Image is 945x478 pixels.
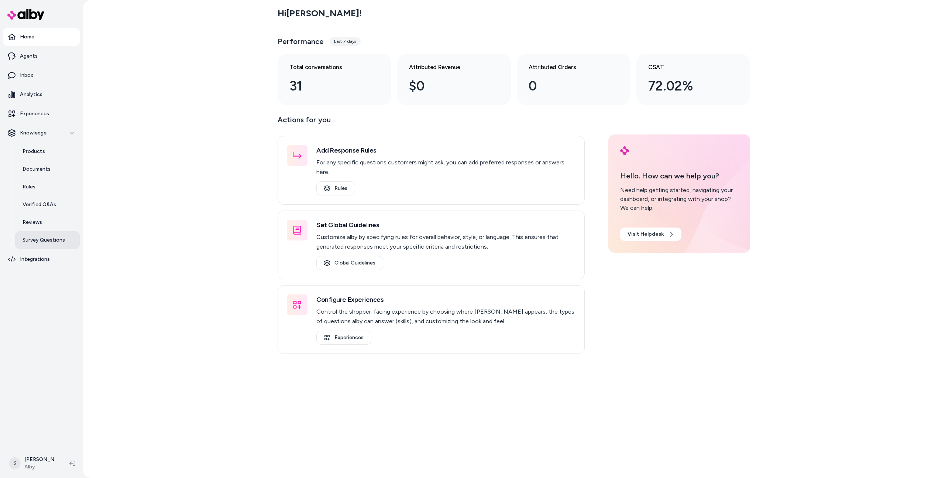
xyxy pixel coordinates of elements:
a: Reviews [15,214,80,231]
h3: Attributed Revenue [409,63,487,72]
a: Agents [3,47,80,65]
button: S[PERSON_NAME]Alby [4,451,63,475]
h2: Hi [PERSON_NAME] ! [278,8,362,19]
div: Need help getting started, navigating your dashboard, or integrating with your shop? We can help. [620,186,738,212]
a: Total conversations 31 [278,54,391,105]
a: Rules [316,181,355,195]
p: For any specific questions customers might ask, you can add preferred responses or answers here. [316,158,575,177]
a: Attributed Revenue $0 [397,54,511,105]
a: Inbox [3,66,80,84]
h3: CSAT [648,63,726,72]
h3: Attributed Orders [529,63,607,72]
div: 72.02% [648,76,726,96]
a: Analytics [3,86,80,103]
p: Inbox [20,72,33,79]
span: Alby [24,463,58,471]
div: 31 [289,76,368,96]
p: Customize alby by specifying rules for overall behavior, style, or language. This ensures that ge... [316,232,575,252]
div: 0 [529,76,607,96]
span: S [9,457,21,469]
a: Products [15,143,80,160]
h3: Total conversations [289,63,368,72]
p: Rules [23,183,35,191]
p: Survey Questions [23,236,65,244]
h3: Configure Experiences [316,294,575,305]
p: Control the shopper-facing experience by choosing where [PERSON_NAME] appears, the types of quest... [316,307,575,326]
div: $0 [409,76,487,96]
img: alby Logo [7,9,44,20]
a: CSAT 72.02% [636,54,750,105]
a: Rules [15,178,80,196]
p: Integrations [20,256,50,263]
a: Documents [15,160,80,178]
p: Agents [20,52,38,60]
button: Knowledge [3,124,80,142]
a: Verified Q&As [15,196,80,214]
p: Home [20,33,34,41]
a: Integrations [3,250,80,268]
p: [PERSON_NAME] [24,456,58,463]
a: Attributed Orders 0 [517,54,630,105]
p: Documents [23,165,51,173]
p: Knowledge [20,129,47,137]
a: Visit Helpdesk [620,228,681,241]
img: alby Logo [620,146,629,155]
p: Analytics [20,91,42,98]
p: Hello. How can we help you? [620,170,738,181]
p: Experiences [20,110,49,117]
h3: Add Response Rules [316,145,575,156]
a: Experiences [3,105,80,123]
p: Products [23,148,45,155]
a: Home [3,28,80,46]
div: Last 7 days [330,37,361,46]
h3: Set Global Guidelines [316,220,575,230]
p: Actions for you [278,114,585,132]
a: Global Guidelines [316,256,383,270]
h3: Performance [278,36,324,47]
p: Verified Q&As [23,201,56,208]
p: Reviews [23,219,42,226]
a: Survey Questions [15,231,80,249]
a: Experiences [316,331,371,345]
